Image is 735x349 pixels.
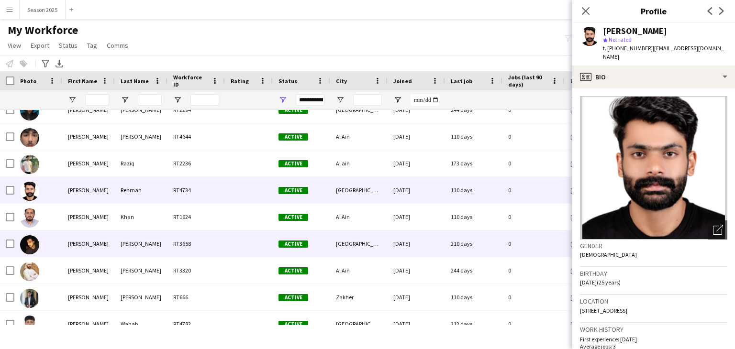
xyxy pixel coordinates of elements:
[445,311,502,337] div: 212 days
[502,204,565,230] div: 0
[62,177,115,203] div: [PERSON_NAME]
[502,311,565,337] div: 0
[167,311,225,337] div: RT4782
[330,230,388,257] div: [GEOGRAPHIC_DATA]
[27,39,53,52] a: Export
[508,74,547,88] span: Jobs (last 90 days)
[62,150,115,176] div: [PERSON_NAME]
[393,77,412,85] span: Joined
[167,123,225,150] div: RT4644
[121,96,129,104] button: Open Filter Menu
[115,97,167,123] div: [PERSON_NAME]
[40,58,51,69] app-action-btn: Advanced filters
[388,311,445,337] div: [DATE]
[167,97,225,123] div: RT2294
[278,240,308,248] span: Active
[353,94,382,106] input: City Filter Input
[20,101,39,120] img: Abdul Rahman
[572,65,735,88] div: Bio
[173,74,208,88] span: Workforce ID
[278,160,308,167] span: Active
[231,77,249,85] span: Rating
[115,123,167,150] div: [PERSON_NAME]
[62,204,115,230] div: [PERSON_NAME]
[59,41,78,50] span: Status
[580,279,621,286] span: [DATE] (25 years)
[278,107,308,114] span: Active
[445,257,502,284] div: 244 days
[388,204,445,230] div: [DATE]
[330,204,388,230] div: Al Ain
[580,325,727,334] h3: Work history
[388,97,445,123] div: [DATE]
[330,177,388,203] div: [GEOGRAPHIC_DATA]
[115,230,167,257] div: [PERSON_NAME]
[502,230,565,257] div: 0
[502,97,565,123] div: 0
[580,336,727,343] p: First experience: [DATE]
[103,39,132,52] a: Comms
[167,177,225,203] div: RT4734
[330,284,388,310] div: Zakher
[87,41,97,50] span: Tag
[173,96,182,104] button: Open Filter Menu
[121,77,149,85] span: Last Name
[115,177,167,203] div: Rehman
[20,155,39,174] img: Abdul Raziq
[107,41,128,50] span: Comms
[502,257,565,284] div: 0
[388,150,445,176] div: [DATE]
[388,123,445,150] div: [DATE]
[31,41,49,50] span: Export
[115,257,167,284] div: [PERSON_NAME]
[20,262,39,281] img: Abdul Rehman Said Wali Khan
[278,77,297,85] span: Status
[54,58,65,69] app-action-btn: Export XLSX
[278,321,308,328] span: Active
[278,187,308,194] span: Active
[388,177,445,203] div: [DATE]
[330,97,388,123] div: [GEOGRAPHIC_DATA]
[278,133,308,141] span: Active
[62,230,115,257] div: [PERSON_NAME]
[8,41,21,50] span: View
[330,257,388,284] div: Al Ain
[502,150,565,176] div: 0
[167,204,225,230] div: RT1624
[68,96,77,104] button: Open Filter Menu
[580,251,637,258] span: [DEMOGRAPHIC_DATA]
[20,235,39,254] img: Abdul Rehman Malik
[62,284,115,310] div: [PERSON_NAME]
[445,284,502,310] div: 110 days
[388,257,445,284] div: [DATE]
[20,128,39,147] img: Abdul Razaq Razaq
[83,39,101,52] a: Tag
[85,94,109,106] input: First Name Filter Input
[330,150,388,176] div: Al ain
[167,230,225,257] div: RT3658
[278,267,308,274] span: Active
[393,96,402,104] button: Open Filter Menu
[138,94,162,106] input: Last Name Filter Input
[278,96,287,104] button: Open Filter Menu
[62,311,115,337] div: [PERSON_NAME]
[580,96,727,240] img: Crew avatar or photo
[445,150,502,176] div: 173 days
[580,269,727,278] h3: Birthday
[580,307,627,314] span: [STREET_ADDRESS]
[580,297,727,305] h3: Location
[445,204,502,230] div: 110 days
[20,77,36,85] span: Photo
[167,284,225,310] div: RT666
[445,97,502,123] div: 244 days
[62,97,115,123] div: [PERSON_NAME]
[68,77,97,85] span: First Name
[572,5,735,17] h3: Profile
[62,123,115,150] div: [PERSON_NAME]
[167,257,225,284] div: RT3320
[278,214,308,221] span: Active
[20,316,39,335] img: Abdul Wahab
[502,123,565,150] div: 0
[20,289,39,308] img: Abdul Samad
[278,294,308,301] span: Active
